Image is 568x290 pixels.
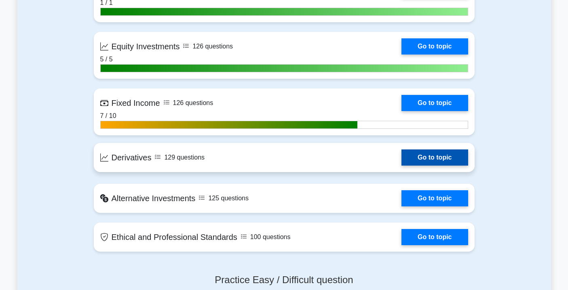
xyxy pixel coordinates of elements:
a: Go to topic [401,38,468,55]
a: Go to topic [401,229,468,245]
a: Go to topic [401,95,468,111]
a: Go to topic [401,190,468,206]
h4: Practice Easy / Difficult question [89,274,479,286]
a: Go to topic [401,149,468,166]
